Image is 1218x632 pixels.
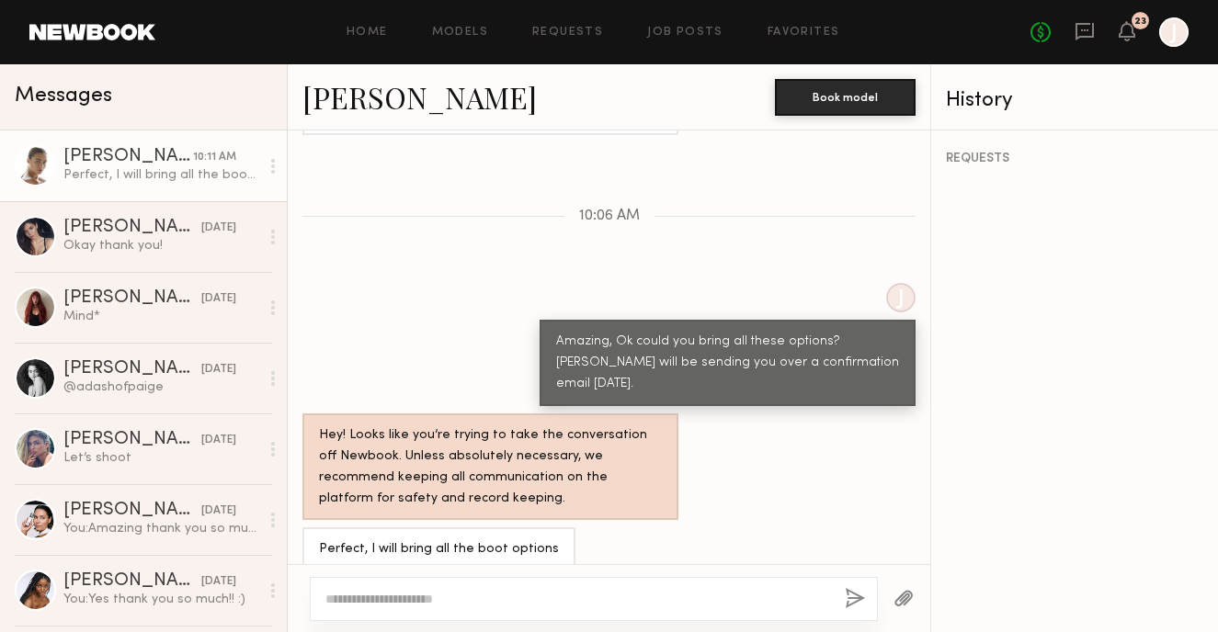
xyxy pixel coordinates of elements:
[201,361,236,378] div: [DATE]
[319,425,662,510] div: Hey! Looks like you’re trying to take the conversation off Newbook. Unless absolutely necessary, ...
[63,237,259,254] div: Okay thank you!
[532,27,603,39] a: Requests
[556,332,899,395] div: Amazing, Ok could you bring all these options? [PERSON_NAME] will be sending you over a confirmat...
[1159,17,1189,47] a: J
[63,308,259,325] div: Mind*
[63,572,201,591] div: [PERSON_NAME]
[432,27,488,39] a: Models
[201,502,236,520] div: [DATE]
[775,88,916,104] a: Book model
[768,27,840,39] a: Favorites
[1134,17,1146,27] div: 23
[63,431,201,449] div: [PERSON_NAME]
[201,573,236,591] div: [DATE]
[775,79,916,116] button: Book model
[63,378,259,396] div: @adashofpaige
[63,289,201,308] div: [PERSON_NAME]
[347,27,388,39] a: Home
[63,360,201,378] div: [PERSON_NAME]
[63,591,259,608] div: You: Yes thank you so much!! :)
[946,152,1203,165] div: REQUESTS
[201,432,236,449] div: [DATE]
[319,539,559,560] div: Perfect, I will bring all the boot options
[302,77,537,117] a: [PERSON_NAME]
[63,166,259,184] div: Perfect, I will bring all the boot options
[201,220,236,237] div: [DATE]
[63,219,201,237] div: [PERSON_NAME]
[647,27,723,39] a: Job Posts
[63,148,193,166] div: [PERSON_NAME]
[946,90,1203,111] div: History
[63,502,201,520] div: [PERSON_NAME]
[63,520,259,537] div: You: Amazing thank you so much!
[579,209,640,224] span: 10:06 AM
[201,290,236,308] div: [DATE]
[63,449,259,467] div: Let’s shoot
[193,149,236,166] div: 10:11 AM
[15,85,112,107] span: Messages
